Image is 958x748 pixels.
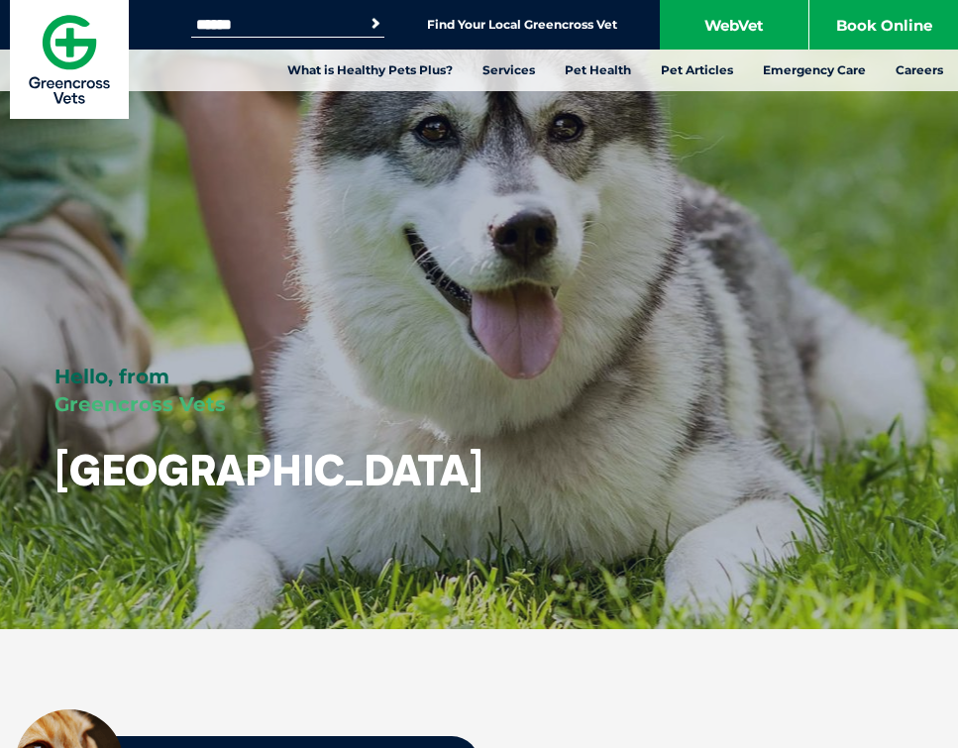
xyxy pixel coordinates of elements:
a: Pet Health [550,50,646,91]
a: Find Your Local Greencross Vet [427,17,617,33]
h1: [GEOGRAPHIC_DATA] [54,448,483,493]
a: Services [468,50,550,91]
a: What is Healthy Pets Plus? [272,50,468,91]
span: Greencross Vets [54,392,226,416]
a: Pet Articles [646,50,748,91]
a: Careers [881,50,958,91]
span: Hello, from [54,365,169,388]
button: Search [366,14,385,34]
a: Emergency Care [748,50,881,91]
